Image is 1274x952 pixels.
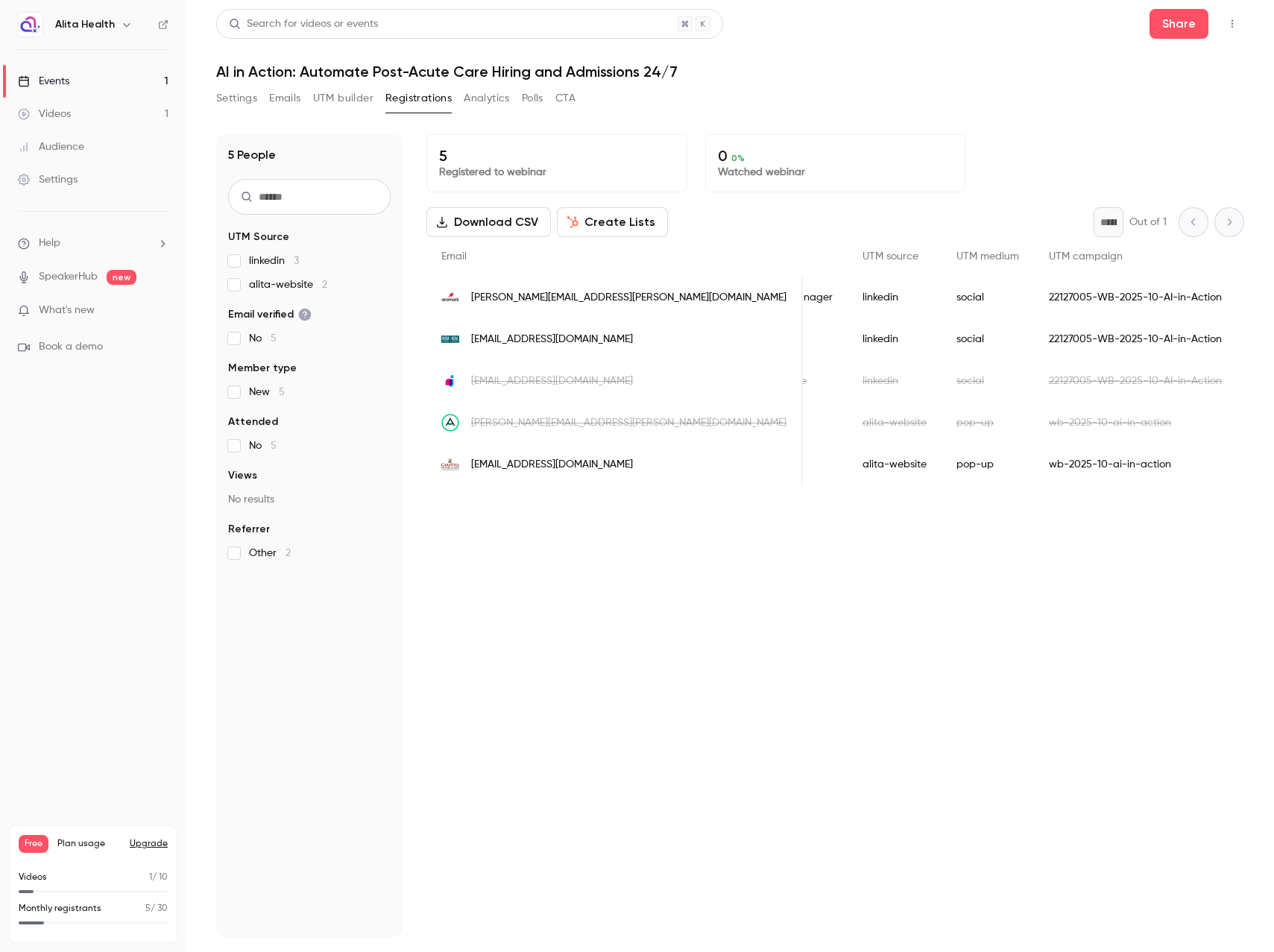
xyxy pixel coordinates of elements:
h1: AI in Action: Automate Post-Acute Care Hiring and Admissions 24/7 [216,63,1244,81]
section: facet-groups [228,230,391,561]
img: uthca.org [441,330,459,348]
span: What's new [39,303,95,318]
div: linkedin [848,360,942,402]
p: / 30 [145,902,168,915]
span: Views [228,468,257,483]
span: Attended [228,414,278,429]
span: alita-website [249,277,327,292]
span: [PERSON_NAME][EMAIL_ADDRESS][PERSON_NAME][DOMAIN_NAME] [471,290,786,306]
div: 22127005-WB-2025-10-AI-in-Action [1034,360,1237,402]
div: Settings [18,172,78,187]
p: Out of 1 [1129,215,1167,230]
div: wb-2025-10-ai-in-action [1034,444,1237,485]
div: social [942,318,1034,360]
span: Free [19,835,48,853]
span: Help [39,236,60,251]
img: intelycare.com [441,372,459,390]
img: Alita Health [19,13,42,37]
div: pop-up [942,444,1034,485]
button: Emails [269,86,300,110]
span: 5 [145,904,151,913]
span: Other [249,546,291,561]
div: Audience [18,139,84,154]
button: Upgrade [130,838,168,850]
span: Email [441,251,467,262]
span: UTM Source [228,230,289,245]
div: Videos [18,107,71,122]
span: [EMAIL_ADDRESS][DOMAIN_NAME] [471,332,633,347]
div: linkedin [848,277,942,318]
p: Monthly registrants [19,902,101,915]
span: Referrer [228,522,270,537]
div: alita-website [848,402,942,444]
span: 1 [149,873,152,882]
button: Create Lists [557,207,668,237]
p: Watched webinar [718,165,953,180]
span: new [107,270,136,285]
span: Plan usage [57,838,121,850]
span: Book a demo [39,339,103,355]
span: Email verified [228,307,312,322]
div: social [942,360,1034,402]
p: 5 [439,147,675,165]
li: help-dropdown-opener [18,236,168,251]
div: pop-up [942,402,1034,444]
span: 0 % [731,153,745,163]
button: UTM builder [313,86,373,110]
h6: Alita Health [55,17,115,32]
span: 2 [286,548,291,558]
span: 3 [294,256,299,266]
button: Polls [522,86,543,110]
button: Analytics [464,86,510,110]
span: 5 [271,333,277,344]
span: UTM medium [956,251,1019,262]
span: [PERSON_NAME][EMAIL_ADDRESS][PERSON_NAME][DOMAIN_NAME] [471,415,786,431]
span: No [249,331,277,346]
span: linkedin [249,253,299,268]
div: Search for videos or events [229,16,378,32]
p: / 10 [149,871,168,884]
img: aramark.com [441,289,459,306]
div: social [942,277,1034,318]
button: Download CSV [426,207,551,237]
img: caravita.com [441,455,459,473]
div: wb-2025-10-ai-in-action [1034,402,1237,444]
a: SpeakerHub [39,269,98,285]
span: New [249,385,285,400]
img: apploi.com [441,414,459,432]
button: CTA [555,86,575,110]
span: 5 [279,387,285,397]
h1: 5 People [228,146,276,164]
span: Member type [228,361,297,376]
span: [EMAIL_ADDRESS][DOMAIN_NAME] [471,457,633,473]
span: UTM source [863,251,918,262]
p: 0 [718,147,953,165]
button: Registrations [385,86,452,110]
div: linkedin [848,318,942,360]
div: 22127005-WB-2025-10-AI-in-Action [1034,277,1237,318]
span: No [249,438,277,453]
button: Share [1150,9,1208,39]
span: [EMAIL_ADDRESS][DOMAIN_NAME] [471,373,633,389]
p: Registered to webinar [439,165,675,180]
span: 2 [322,280,327,290]
div: alita-website [848,444,942,485]
button: Settings [216,86,257,110]
span: 5 [271,441,277,451]
p: Videos [19,871,47,884]
p: No results [228,492,391,507]
div: 22127005-WB-2025-10-AI-in-Action [1034,318,1237,360]
div: Events [18,74,69,89]
span: UTM campaign [1049,251,1123,262]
